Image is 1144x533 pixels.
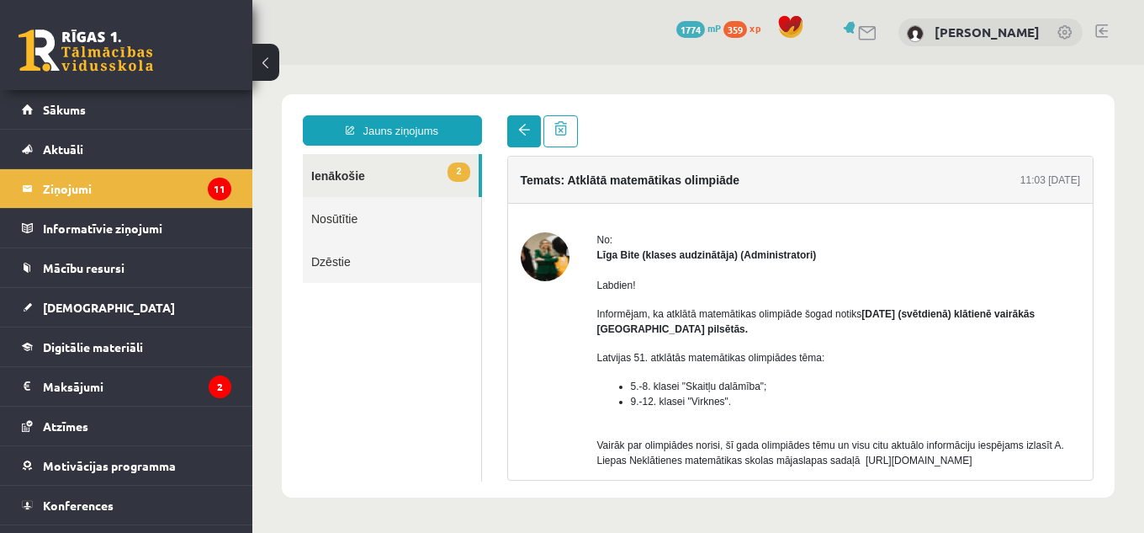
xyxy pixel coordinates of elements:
[345,285,829,301] p: Latvijas 51. atklātās matemātikas olimpiādes tēma:
[43,260,124,275] span: Mācību resursi
[22,328,231,366] a: Digitālie materiāli
[723,21,769,35] a: 359 xp
[43,458,176,473] span: Motivācijas programma
[22,288,231,327] a: [DEMOGRAPHIC_DATA]
[22,130,231,168] a: Aktuāli
[345,213,829,228] p: Labdien!
[43,300,175,315] span: [DEMOGRAPHIC_DATA]
[195,98,217,117] span: 2
[768,108,828,123] div: 11:03 [DATE]
[345,184,564,196] strong: Līga Bite (klases audzinātāja) (Administratori)
[676,21,721,35] a: 1774 mP
[50,175,229,218] a: Dzēstie
[379,329,829,344] li: 9.-12. klasei "Virknes".
[268,109,488,122] h4: Temats: Atklātā matemātikas olimpiāde
[43,169,231,208] legend: Ziņojumi
[22,248,231,287] a: Mācību resursi
[676,21,705,38] span: 1774
[22,486,231,525] a: Konferences
[50,51,230,81] a: Jauns ziņojums
[345,168,829,183] div: No:
[723,21,747,38] span: 359
[43,209,231,248] legend: Informatīvie ziņojumi
[907,25,924,42] img: Irina Lapsa
[22,209,231,248] a: Informatīvie ziņojumi
[43,498,114,513] span: Konferences
[43,418,88,434] span: Atzīmes
[50,132,229,175] a: Nosūtītie
[208,178,231,200] i: 11
[43,339,143,354] span: Digitālie materiāli
[22,407,231,445] a: Atzīmes
[935,24,1040,40] a: [PERSON_NAME]
[43,102,86,117] span: Sākums
[345,242,829,272] p: Informējam, ka atklātā matemātikas olimpiāde šogad notiks
[379,314,829,329] li: 5.-8. klasei "Skaitļu dalāmība";
[22,367,231,406] a: Maksājumi2
[19,29,153,72] a: Rīgas 1. Tālmācības vidusskola
[43,367,231,406] legend: Maksājumi
[707,21,721,35] span: mP
[22,90,231,129] a: Sākums
[50,89,226,132] a: 2Ienākošie
[43,141,83,157] span: Aktuāli
[268,168,317,216] img: Līga Bite (klases audzinātāja)
[749,21,760,35] span: xp
[345,373,829,403] p: Vairāk par olimpiādes norisi, šī gada olimpiādes tēmu un visu citu aktuālo informāciju iespējams ...
[22,446,231,485] a: Motivācijas programma
[209,376,231,398] i: 2
[22,169,231,208] a: Ziņojumi11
